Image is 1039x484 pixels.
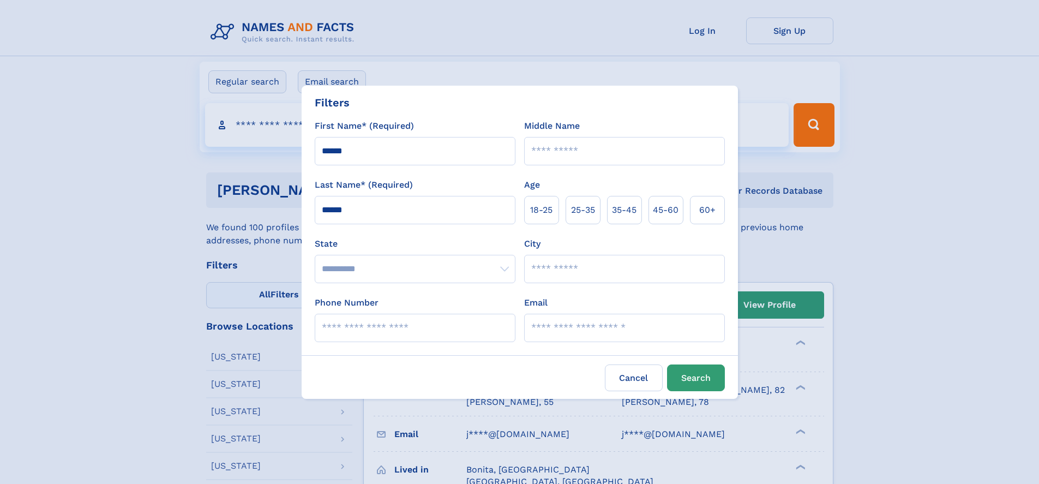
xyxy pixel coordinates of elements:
[530,204,552,217] span: 18‑25
[315,94,350,111] div: Filters
[667,365,725,391] button: Search
[605,365,663,391] label: Cancel
[524,237,540,250] label: City
[524,296,548,309] label: Email
[315,237,515,250] label: State
[699,204,716,217] span: 60+
[612,204,636,217] span: 35‑45
[571,204,595,217] span: 25‑35
[315,178,413,192] label: Last Name* (Required)
[315,296,379,309] label: Phone Number
[653,204,678,217] span: 45‑60
[524,178,540,192] label: Age
[524,119,580,133] label: Middle Name
[315,119,414,133] label: First Name* (Required)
